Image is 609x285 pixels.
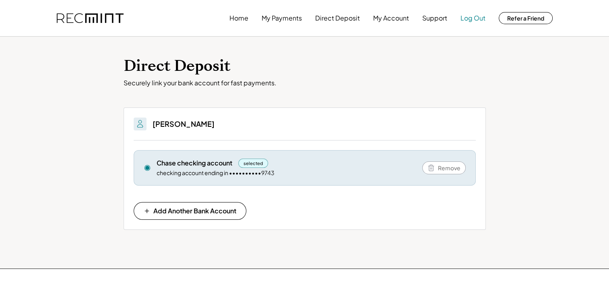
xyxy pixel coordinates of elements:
img: People.svg [135,119,145,129]
button: Direct Deposit [315,10,360,26]
span: Add Another Bank Account [153,208,236,214]
div: selected [238,159,268,168]
div: Securely link your bank account for fast payments. [124,79,486,87]
button: My Account [373,10,409,26]
span: Remove [438,165,460,171]
button: Support [422,10,447,26]
button: Add Another Bank Account [134,202,246,220]
div: checking account ending in ••••••••••9743 [157,169,275,177]
img: recmint-logotype%403x.png [57,13,124,23]
button: Home [229,10,248,26]
h1: Direct Deposit [124,57,486,76]
h3: [PERSON_NAME] [153,119,215,128]
button: My Payments [262,10,302,26]
button: Remove [422,161,466,174]
div: Chase checking account [157,159,232,167]
button: Log Out [460,10,485,26]
button: Refer a Friend [499,12,553,24]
